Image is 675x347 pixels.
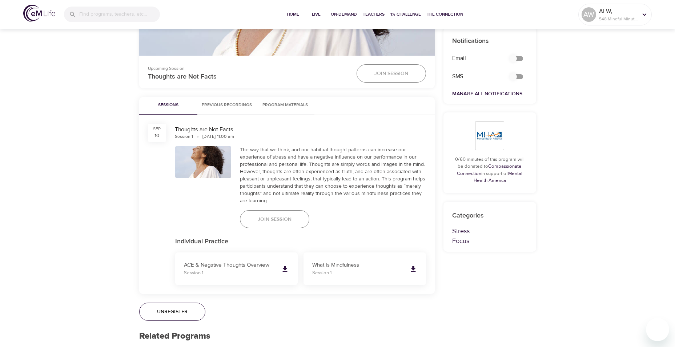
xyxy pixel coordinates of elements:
span: Previous Recordings [202,101,252,109]
span: Home [284,11,302,18]
div: Sep [153,126,161,132]
span: Unregister [157,307,188,316]
input: Find programs, teachers, etc... [79,7,160,22]
span: The Connection [427,11,463,18]
p: Session 1 [184,270,275,277]
a: What Is MindfulnessSession 1 [304,252,426,285]
div: [DATE] 11:00 am [202,133,234,140]
span: Join Session [374,69,408,78]
div: 10 [154,132,160,139]
span: On-Demand [331,11,357,18]
div: The way that we think, and our habitual thought patterns can increase our experience of stress an... [240,146,426,204]
p: Notifications [452,36,527,46]
button: Join Session [240,210,309,228]
button: Unregister [139,303,205,321]
p: Thoughts are Not Facts [148,72,348,81]
p: Individual Practice [175,237,426,247]
span: Program Materials [261,101,310,109]
span: Teachers [363,11,385,18]
span: 1% Challenge [390,11,421,18]
div: Session 1 [175,133,193,140]
a: ACE & Negative Thoughts OverviewSession 1 [175,252,298,285]
p: 548 Mindful Minutes [599,16,638,22]
p: Session 1 [312,270,403,277]
p: ACE & Negative Thoughts Overview [184,261,275,270]
div: SMS [448,68,502,85]
button: Join Session [357,64,426,83]
p: Al W, [599,7,638,16]
p: Related Programs [139,330,435,343]
div: Email [448,50,502,67]
span: Sessions [144,101,193,109]
p: Categories [452,211,527,220]
img: logo [23,5,55,22]
iframe: Button to launch messaging window [646,318,669,341]
p: Stress [452,226,527,236]
p: 0/60 minutes of this program will be donated to in support of [452,156,527,184]
a: Compassionate Connection [457,163,522,176]
span: Join Session [258,215,292,224]
p: What Is Mindfulness [312,261,403,270]
a: Manage All Notifications [452,91,522,97]
div: AW [582,7,596,22]
p: Upcoming Session [148,65,348,72]
div: Thoughts are Not Facts [175,125,426,134]
p: Focus [452,236,527,246]
span: Live [308,11,325,18]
